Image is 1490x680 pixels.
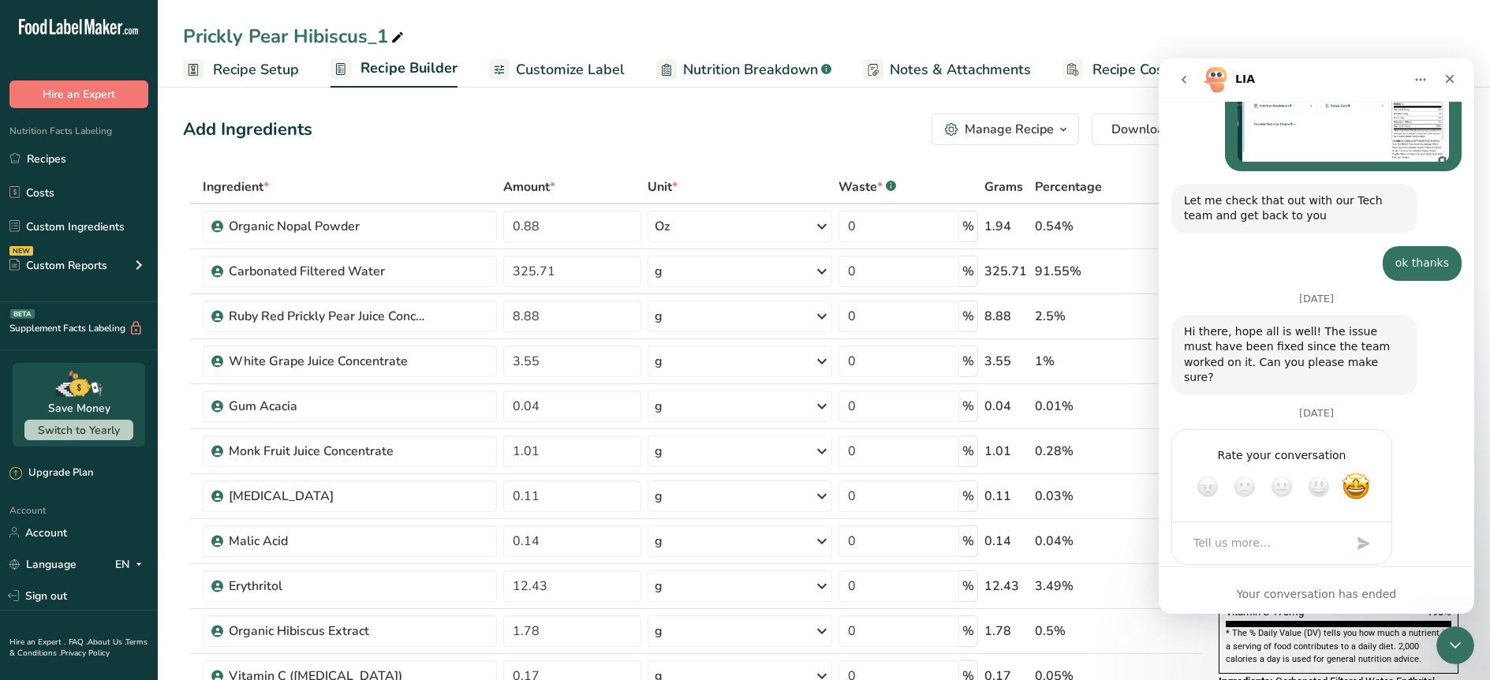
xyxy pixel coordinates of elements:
[1111,120,1171,139] span: Download
[229,262,426,281] div: Carbonated Filtered Water
[1092,114,1203,145] button: Download
[115,555,148,574] div: EN
[1427,606,1451,618] span: 190%
[1092,59,1189,80] span: Recipe Costing
[229,622,426,641] div: Organic Hibiscus Extract
[69,637,88,648] a: FAQ .
[1035,217,1128,236] div: 0.54%
[1035,442,1128,461] div: 0.28%
[1035,352,1128,371] div: 1%
[213,59,299,80] span: Recipe Setup
[984,622,1029,641] div: 1.78
[655,622,663,641] div: g
[1062,52,1189,88] a: Recipe Costing
[1035,177,1102,196] span: Percentage
[655,487,663,506] div: g
[932,114,1079,145] button: Manage Recipe
[648,177,678,196] span: Unit
[1226,606,1270,618] span: Vitamin C
[655,307,663,326] div: g
[229,532,426,551] div: Malic Acid
[965,120,1054,139] div: Manage Recipe
[229,487,426,506] div: [MEDICAL_DATA]
[10,309,35,319] div: BETA
[838,177,896,196] div: Waste
[9,246,33,256] div: NEW
[9,465,93,481] div: Upgrade Plan
[1035,262,1128,281] div: 91.55%
[183,52,299,88] a: Recipe Setup
[9,80,148,108] button: Hire an Expert
[229,217,426,236] div: Organic Nopal Powder
[61,648,110,659] a: Privacy Policy
[655,532,663,551] div: g
[1272,606,1304,618] span: 170mg
[1035,397,1128,416] div: 0.01%
[1035,577,1128,596] div: 3.49%
[984,442,1029,461] div: 1.01
[1035,487,1128,506] div: 0.03%
[503,177,555,196] span: Amount
[984,352,1029,371] div: 3.55
[229,307,426,326] div: Ruby Red Prickly Pear Juice Concentrate
[1035,622,1128,641] div: 0.5%
[984,177,1023,196] span: Grams
[655,397,663,416] div: g
[890,59,1031,80] span: Notes & Attachments
[9,637,65,648] a: Hire an Expert .
[489,52,625,88] a: Customize Label
[88,637,125,648] a: About Us .
[984,397,1029,416] div: 0.04
[984,262,1029,281] div: 325.71
[1035,532,1128,551] div: 0.04%
[1226,627,1451,666] section: * The % Daily Value (DV) tells you how much a nutrient in a serving of food contributes to a dail...
[655,442,663,461] div: g
[183,22,407,50] div: Prickly Pear Hibiscus_1
[656,52,831,88] a: Nutrition Breakdown
[48,400,110,417] div: Save Money
[1035,307,1128,326] div: 2.5%
[984,487,1029,506] div: 0.11
[229,577,426,596] div: Erythritol
[9,257,107,274] div: Custom Reports
[330,50,457,88] a: Recipe Builder
[655,262,663,281] div: g
[203,177,269,196] span: Ingredient
[229,352,426,371] div: White Grape Juice Concentrate
[655,577,663,596] div: g
[984,217,1029,236] div: 1.94
[360,58,457,79] span: Recipe Builder
[38,423,120,438] span: Switch to Yearly
[984,532,1029,551] div: 0.14
[984,307,1029,326] div: 8.88
[229,397,426,416] div: Gum Acacia
[1436,626,1474,664] iframe: Intercom live chat
[9,637,148,659] a: Terms & Conditions .
[9,551,77,578] a: Language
